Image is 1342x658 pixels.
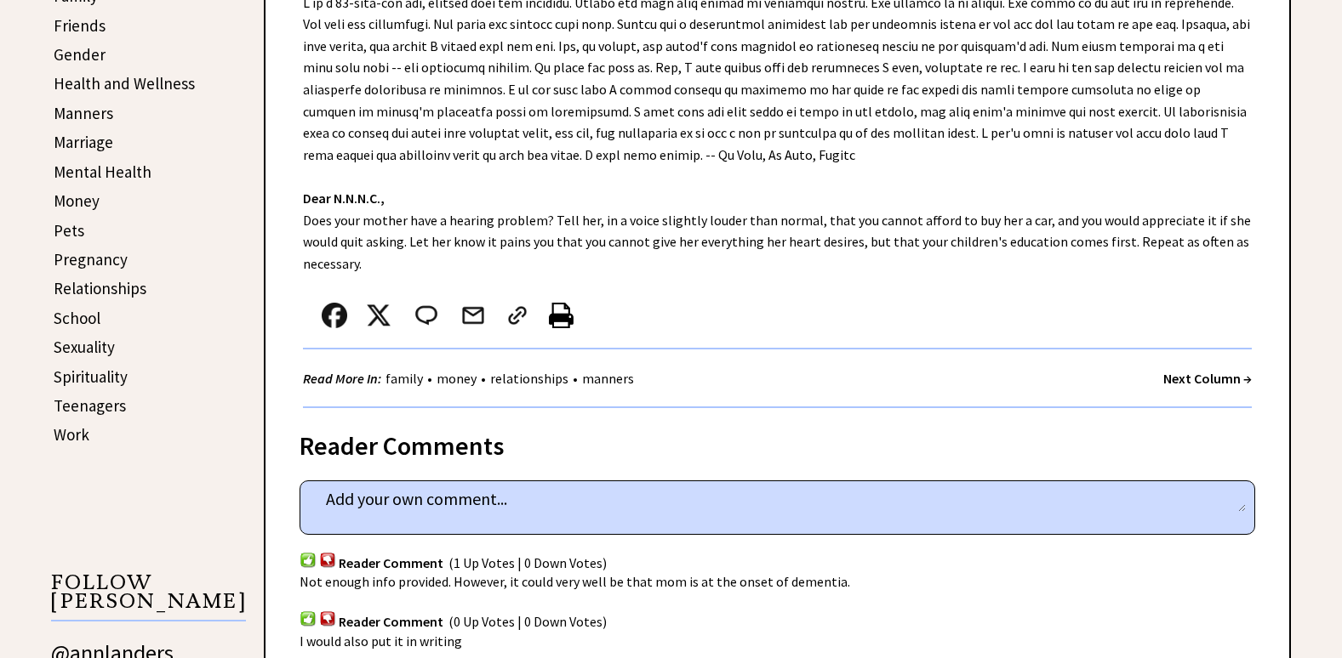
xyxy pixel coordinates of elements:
[319,610,336,627] img: votdown.png
[549,303,574,328] img: printer%20icon.png
[303,190,385,207] strong: Dear N.N.N.C.,
[54,249,128,269] a: Pregnancy
[54,395,126,416] a: Teenagers
[54,73,195,94] a: Health and Wellness
[54,220,84,241] a: Pets
[303,368,638,389] div: • • •
[322,303,347,328] img: facebook.png
[300,610,317,627] img: votup.png
[51,573,246,621] p: FOLLOW [PERSON_NAME]
[339,613,443,630] span: Reader Comment
[1163,370,1252,387] a: Next Column →
[54,366,128,387] a: Spirituality
[54,337,115,357] a: Sexuality
[319,552,336,568] img: votdown.png
[54,278,146,298] a: Relationships
[300,428,1255,455] div: Reader Comments
[412,303,441,328] img: message_round%202.png
[300,573,850,590] span: Not enough info provided. However, it could very well be that mom is at the onset of dementia.
[54,308,100,328] a: School
[448,554,607,571] span: (1 Up Votes | 0 Down Votes)
[54,15,106,36] a: Friends
[381,370,427,387] a: family
[505,303,530,328] img: link_02.png
[486,370,573,387] a: relationships
[366,303,391,328] img: x_small.png
[54,424,89,445] a: Work
[448,613,607,630] span: (0 Up Votes | 0 Down Votes)
[460,303,486,328] img: mail.png
[54,190,100,211] a: Money
[54,132,113,152] a: Marriage
[300,632,462,649] span: I would also put it in writing
[54,162,151,182] a: Mental Health
[578,370,638,387] a: manners
[300,552,317,568] img: votup.png
[339,554,443,571] span: Reader Comment
[54,103,113,123] a: Manners
[54,44,106,65] a: Gender
[303,370,381,387] strong: Read More In:
[432,370,481,387] a: money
